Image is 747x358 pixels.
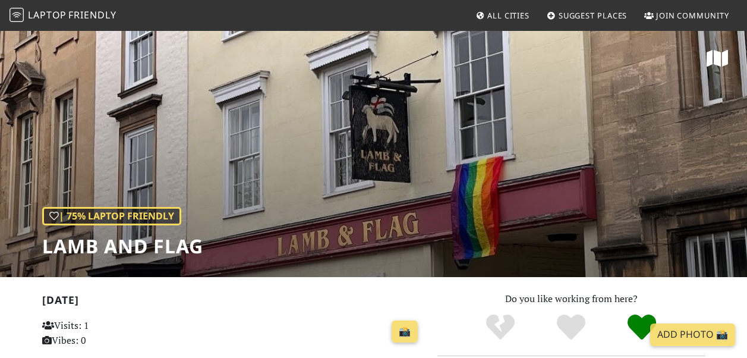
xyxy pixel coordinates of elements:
span: Join Community [656,10,729,21]
a: 📸 [392,321,418,343]
span: Friendly [68,8,116,21]
div: | 75% Laptop Friendly [42,207,181,226]
div: Yes [536,313,607,343]
div: No [465,313,536,343]
img: LaptopFriendly [10,8,24,22]
a: Suggest Places [542,5,632,26]
span: Laptop [28,8,67,21]
a: All Cities [471,5,534,26]
p: Visits: 1 Vibes: 0 [42,318,160,348]
a: Add Photo 📸 [650,324,735,346]
span: Suggest Places [559,10,628,21]
div: Definitely! [606,313,677,343]
a: Join Community [639,5,734,26]
h1: Lamb and Flag [42,235,203,257]
p: Do you like working from here? [437,291,705,307]
h2: [DATE] [42,294,423,311]
a: LaptopFriendly LaptopFriendly [10,5,116,26]
span: All Cities [487,10,529,21]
